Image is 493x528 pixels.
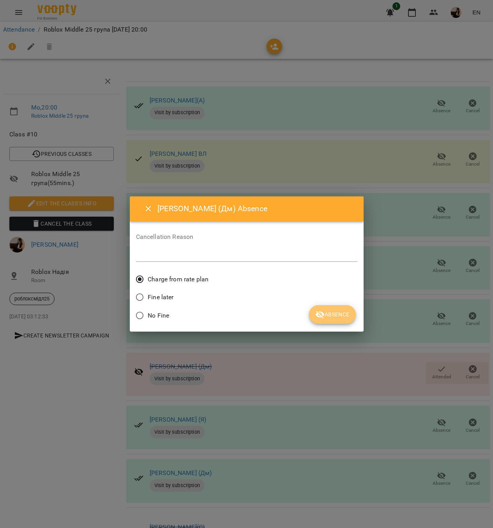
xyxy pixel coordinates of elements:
[315,310,349,319] span: Absence
[157,203,354,215] h6: [PERSON_NAME] (Дм) Absence
[148,275,209,284] span: Charge from rate plan
[309,305,355,324] button: Absence
[139,200,158,218] button: Close
[136,234,357,240] label: Cancellation Reason
[148,293,173,302] span: Fine later
[148,311,169,320] span: No Fine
